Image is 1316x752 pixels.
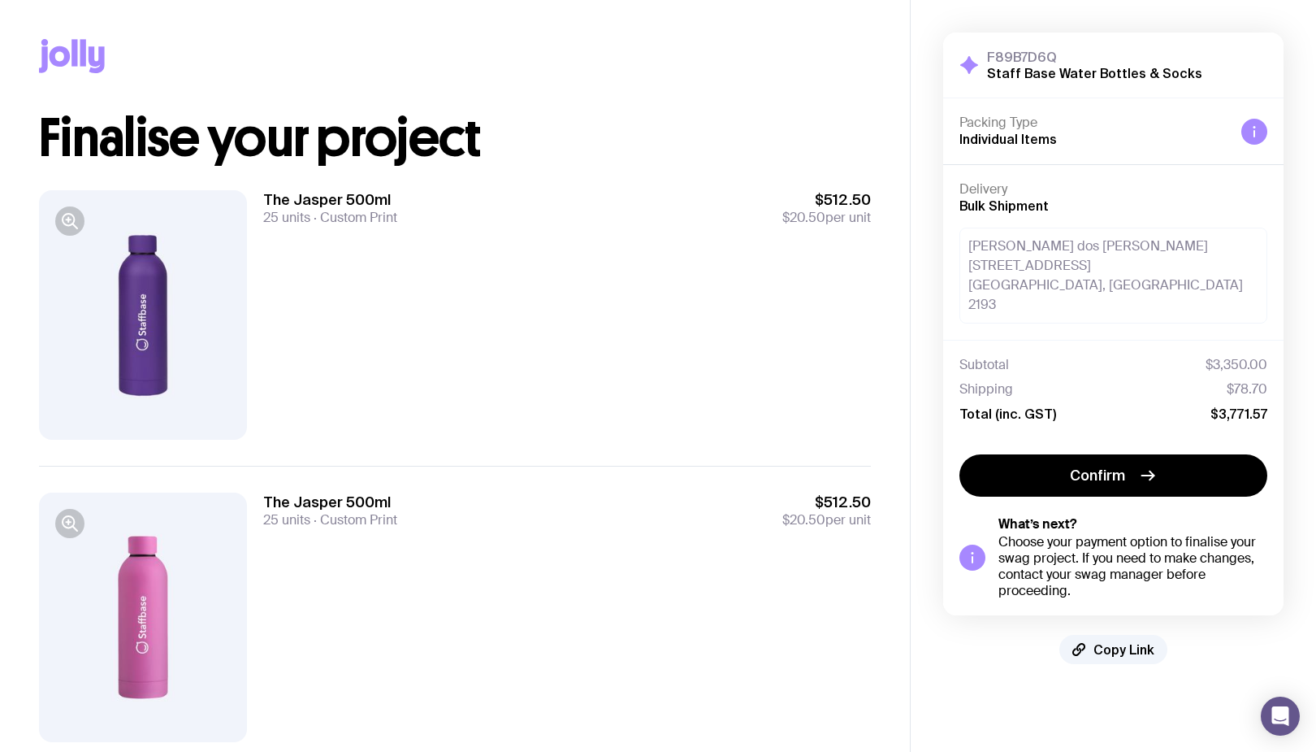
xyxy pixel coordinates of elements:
h3: The Jasper 500ml [263,190,397,210]
h2: Staff Base Water Bottles & Socks [987,65,1202,81]
button: Copy Link [1059,635,1167,664]
span: Total (inc. GST) [959,406,1056,422]
div: Choose your payment option to finalise your swag project. If you need to make changes, contact yo... [998,534,1267,599]
h3: F89B7D6Q [987,49,1202,65]
span: Custom Print [310,209,397,226]
span: Individual Items [959,132,1057,146]
div: Open Intercom Messenger [1261,697,1300,736]
span: Bulk Shipment [959,198,1049,213]
span: Copy Link [1093,641,1154,658]
span: Subtotal [959,357,1009,373]
span: $20.50 [782,511,825,528]
span: Custom Print [310,511,397,528]
span: $3,350.00 [1206,357,1267,373]
h4: Delivery [959,181,1267,198]
span: $20.50 [782,209,825,226]
h4: Packing Type [959,115,1228,131]
span: Confirm [1070,466,1125,485]
span: $3,771.57 [1210,406,1267,422]
span: 25 units [263,511,310,528]
span: per unit [782,210,871,226]
span: Shipping [959,381,1013,398]
h3: The Jasper 500ml [263,493,397,512]
span: 25 units [263,209,310,226]
span: $512.50 [782,190,871,210]
button: Confirm [959,454,1267,497]
span: $512.50 [782,493,871,512]
h5: What’s next? [998,516,1267,532]
div: [PERSON_NAME] dos [PERSON_NAME] [STREET_ADDRESS] [GEOGRAPHIC_DATA], [GEOGRAPHIC_DATA] 2193 [959,228,1267,324]
h1: Finalise your project [39,112,871,164]
span: $78.70 [1227,381,1267,398]
span: per unit [782,512,871,528]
